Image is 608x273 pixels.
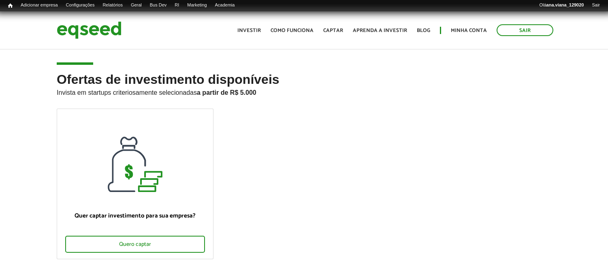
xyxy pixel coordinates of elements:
[57,19,122,41] img: EqSeed
[57,73,551,109] h2: Ofertas de investimento disponíveis
[17,2,62,9] a: Adicionar empresa
[323,28,343,33] a: Captar
[65,212,205,220] p: Quer captar investimento para sua empresa?
[535,2,588,9] a: Oláana.viana_129020
[62,2,99,9] a: Configurações
[65,236,205,253] div: Quero captar
[146,2,171,9] a: Bus Dev
[271,28,314,33] a: Como funciona
[237,28,261,33] a: Investir
[127,2,146,9] a: Geral
[183,2,211,9] a: Marketing
[98,2,126,9] a: Relatórios
[57,109,213,259] a: Quer captar investimento para sua empresa? Quero captar
[197,89,256,96] strong: a partir de R$ 5.000
[171,2,183,9] a: RI
[57,87,551,96] p: Invista em startups criteriosamente selecionadas
[497,24,553,36] a: Sair
[353,28,407,33] a: Aprenda a investir
[4,2,17,10] a: Início
[546,2,584,7] strong: ana.viana_129020
[588,2,604,9] a: Sair
[211,2,239,9] a: Academia
[451,28,487,33] a: Minha conta
[8,3,13,9] span: Início
[417,28,430,33] a: Blog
